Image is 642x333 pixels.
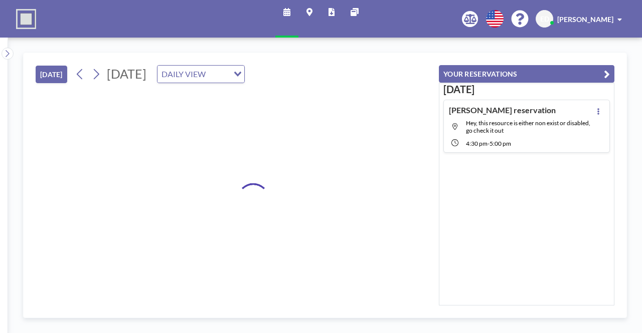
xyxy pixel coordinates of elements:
span: [PERSON_NAME] [557,15,613,24]
h3: [DATE] [443,83,610,96]
span: [DATE] [107,66,146,81]
button: [DATE] [36,66,67,83]
input: Search for option [209,68,228,81]
img: organization-logo [16,9,36,29]
span: DAILY VIEW [159,68,208,81]
span: Hey, this resource is either non exist or disabled, go check it out [466,119,590,134]
button: YOUR RESERVATIONS [439,65,614,83]
span: 5:00 PM [490,140,511,147]
div: Search for option [157,66,244,83]
span: ED [540,15,549,24]
span: - [488,140,490,147]
h4: [PERSON_NAME] reservation [449,105,556,115]
span: 4:30 PM [466,140,488,147]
